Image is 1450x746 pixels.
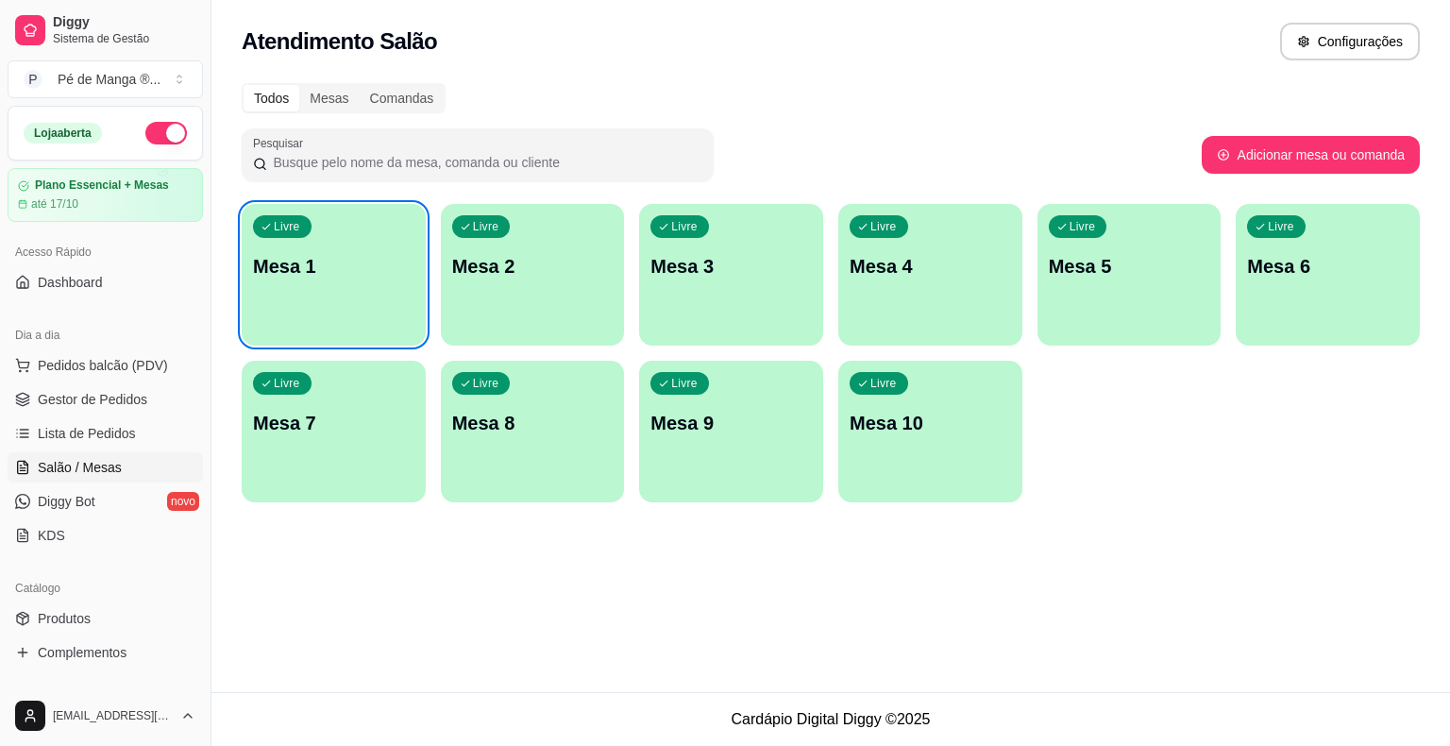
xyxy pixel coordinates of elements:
p: Livre [1070,219,1096,234]
p: Mesa 3 [650,253,812,280]
a: Diggy Botnovo [8,486,203,517]
button: Select a team [8,60,203,98]
div: Loja aberta [24,123,102,144]
p: Livre [671,376,698,391]
article: Plano Essencial + Mesas [35,178,169,193]
span: Sistema de Gestão [53,31,195,46]
button: LivreMesa 7 [242,361,426,502]
div: Todos [244,85,299,111]
p: Mesa 1 [253,253,414,280]
p: Livre [671,219,698,234]
p: Livre [870,376,897,391]
button: LivreMesa 10 [838,361,1022,502]
span: Diggy [53,14,195,31]
p: Livre [473,219,499,234]
a: Salão / Mesas [8,452,203,483]
div: Catálogo [8,573,203,603]
a: Gestor de Pedidos [8,384,203,415]
span: Dashboard [38,273,103,292]
p: Livre [473,376,499,391]
p: Mesa 10 [850,410,1011,436]
p: Livre [870,219,897,234]
div: Comandas [360,85,445,111]
span: Lista de Pedidos [38,424,136,443]
button: LivreMesa 5 [1037,204,1222,346]
a: Lista de Pedidos [8,418,203,449]
p: Mesa 7 [253,410,414,436]
h2: Atendimento Salão [242,26,437,57]
button: Alterar Status [145,122,187,144]
p: Livre [1268,219,1294,234]
button: Pedidos balcão (PDV) [8,350,203,381]
div: Mesas [299,85,359,111]
a: Complementos [8,637,203,668]
a: DiggySistema de Gestão [8,8,203,53]
button: Adicionar mesa ou comanda [1202,136,1420,174]
article: até 17/10 [31,196,78,212]
button: Configurações [1280,23,1420,60]
span: Diggy Bot [38,492,95,511]
span: KDS [38,526,65,545]
button: LivreMesa 4 [838,204,1022,346]
span: Complementos [38,643,126,662]
span: Produtos [38,609,91,628]
p: Mesa 6 [1247,253,1408,280]
span: Salão / Mesas [38,458,122,477]
span: Pedidos balcão (PDV) [38,356,168,375]
div: Acesso Rápido [8,237,203,267]
a: KDS [8,520,203,551]
p: Mesa 5 [1049,253,1210,280]
div: Dia a dia [8,320,203,350]
button: LivreMesa 1 [242,204,426,346]
a: Dashboard [8,267,203,297]
input: Pesquisar [267,153,702,172]
p: Mesa 4 [850,253,1011,280]
button: LivreMesa 6 [1236,204,1420,346]
p: Mesa 8 [452,410,614,436]
button: LivreMesa 3 [639,204,823,346]
button: LivreMesa 2 [441,204,625,346]
p: Mesa 2 [452,253,614,280]
p: Livre [274,376,300,391]
span: Gestor de Pedidos [38,390,147,409]
span: [EMAIL_ADDRESS][DOMAIN_NAME] [53,708,173,723]
div: Pé de Manga ® ... [58,70,160,89]
button: [EMAIL_ADDRESS][DOMAIN_NAME] [8,693,203,738]
button: LivreMesa 8 [441,361,625,502]
p: Livre [274,219,300,234]
button: LivreMesa 9 [639,361,823,502]
footer: Cardápio Digital Diggy © 2025 [211,692,1450,746]
a: Produtos [8,603,203,634]
span: P [24,70,42,89]
a: Plano Essencial + Mesasaté 17/10 [8,168,203,222]
p: Mesa 9 [650,410,812,436]
label: Pesquisar [253,135,310,151]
